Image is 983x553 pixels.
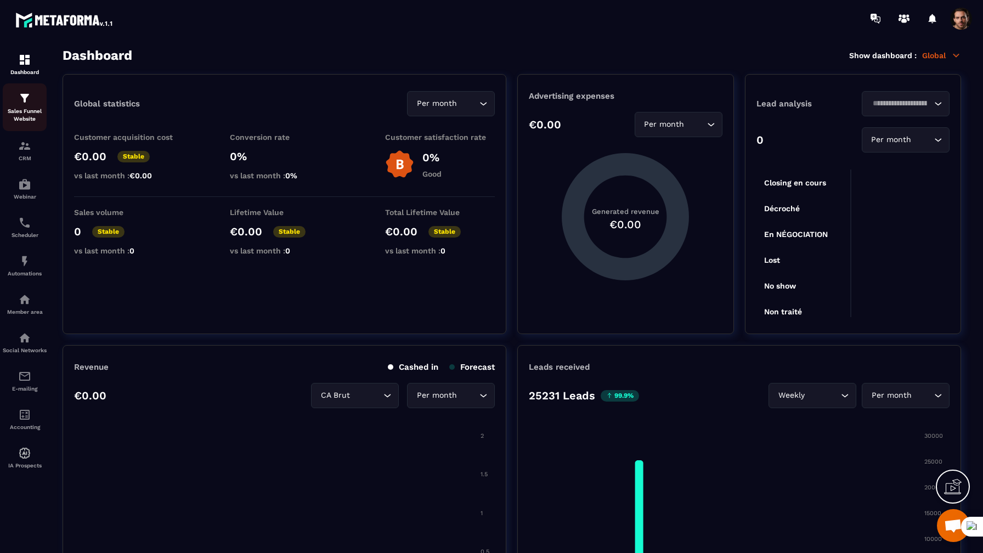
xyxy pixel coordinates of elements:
[807,390,838,402] input: Search for option
[230,225,262,238] p: €0.00
[924,484,943,491] tspan: 20000
[15,10,114,30] img: logo
[385,208,495,217] p: Total Lifetime Value
[92,226,125,238] p: Stable
[642,119,687,131] span: Per month
[459,98,477,110] input: Search for option
[764,230,828,239] tspan: En NÉGOCIATION
[849,51,917,60] p: Show dashboard :
[18,139,31,153] img: formation
[3,194,47,200] p: Webinar
[3,131,47,170] a: formationformationCRM
[414,98,459,110] span: Per month
[756,133,764,146] p: 0
[129,246,134,255] span: 0
[914,390,931,402] input: Search for option
[440,246,445,255] span: 0
[74,171,184,180] p: vs last month :
[3,400,47,438] a: accountantaccountantAccounting
[18,331,31,345] img: social-network
[18,178,31,191] img: automations
[924,535,942,543] tspan: 10000
[230,208,340,217] p: Lifetime Value
[449,362,495,372] p: Forecast
[388,362,438,372] p: Cashed in
[74,362,109,372] p: Revenue
[18,53,31,66] img: formation
[385,133,495,142] p: Customer satisfaction rate
[285,246,290,255] span: 0
[74,208,184,217] p: Sales volume
[63,48,132,63] h3: Dashboard
[74,133,184,142] p: Customer acquisition cost
[481,510,483,517] tspan: 1
[3,309,47,315] p: Member area
[385,246,495,255] p: vs last month :
[922,50,961,60] p: Global
[924,510,941,517] tspan: 15000
[481,432,484,439] tspan: 2
[74,99,140,109] p: Global statistics
[3,170,47,208] a: automationsautomationsWebinar
[769,383,856,408] div: Search for option
[635,112,722,137] div: Search for option
[3,155,47,161] p: CRM
[3,285,47,323] a: automationsautomationsMember area
[3,69,47,75] p: Dashboard
[924,432,943,439] tspan: 30000
[129,171,152,180] span: €0.00
[428,226,461,238] p: Stable
[3,246,47,285] a: automationsautomationsAutomations
[601,390,639,402] p: 99.9%
[117,151,150,162] p: Stable
[3,270,47,276] p: Automations
[18,447,31,460] img: automations
[18,216,31,229] img: scheduler
[764,204,800,213] tspan: Décroché
[459,390,477,402] input: Search for option
[311,383,399,408] div: Search for option
[3,347,47,353] p: Social Networks
[3,45,47,83] a: formationformationDashboard
[764,256,780,264] tspan: Lost
[18,370,31,383] img: email
[18,408,31,421] img: accountant
[3,362,47,400] a: emailemailE-mailing
[529,91,722,101] p: Advertising expenses
[74,246,184,255] p: vs last month :
[862,127,950,153] div: Search for option
[687,119,704,131] input: Search for option
[3,323,47,362] a: social-networksocial-networkSocial Networks
[529,389,595,402] p: 25231 Leads
[869,134,914,146] span: Per month
[230,133,340,142] p: Conversion rate
[764,178,826,188] tspan: Closing en cours
[230,150,340,163] p: 0%
[776,390,807,402] span: Weekly
[385,150,414,179] img: b-badge-o.b3b20ee6.svg
[3,83,47,131] a: formationformationSales Funnel Website
[481,471,488,478] tspan: 1.5
[18,293,31,306] img: automations
[74,225,81,238] p: 0
[764,307,802,316] tspan: Non traité
[230,171,340,180] p: vs last month :
[937,509,970,542] div: Mở cuộc trò chuyện
[18,255,31,268] img: automations
[862,91,950,116] div: Search for option
[74,389,106,402] p: €0.00
[407,383,495,408] div: Search for option
[422,170,442,178] p: Good
[3,424,47,430] p: Accounting
[422,151,442,164] p: 0%
[756,99,853,109] p: Lead analysis
[3,462,47,469] p: IA Prospects
[3,108,47,123] p: Sales Funnel Website
[764,281,796,290] tspan: No show
[352,390,381,402] input: Search for option
[407,91,495,116] div: Search for option
[869,390,914,402] span: Per month
[869,98,931,110] input: Search for option
[414,390,459,402] span: Per month
[529,362,590,372] p: Leads received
